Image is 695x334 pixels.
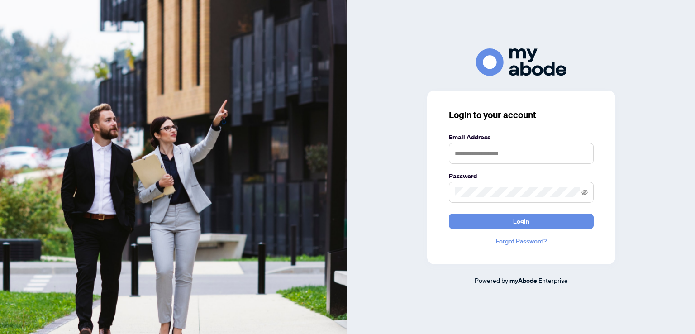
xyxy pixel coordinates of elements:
span: Powered by [475,276,508,284]
a: myAbode [509,276,537,286]
a: Forgot Password? [449,236,594,246]
span: Enterprise [538,276,568,284]
label: Email Address [449,132,594,142]
img: ma-logo [476,48,566,76]
label: Password [449,171,594,181]
button: Login [449,214,594,229]
h3: Login to your account [449,109,594,121]
span: eye-invisible [581,189,588,196]
span: Login [513,214,529,229]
